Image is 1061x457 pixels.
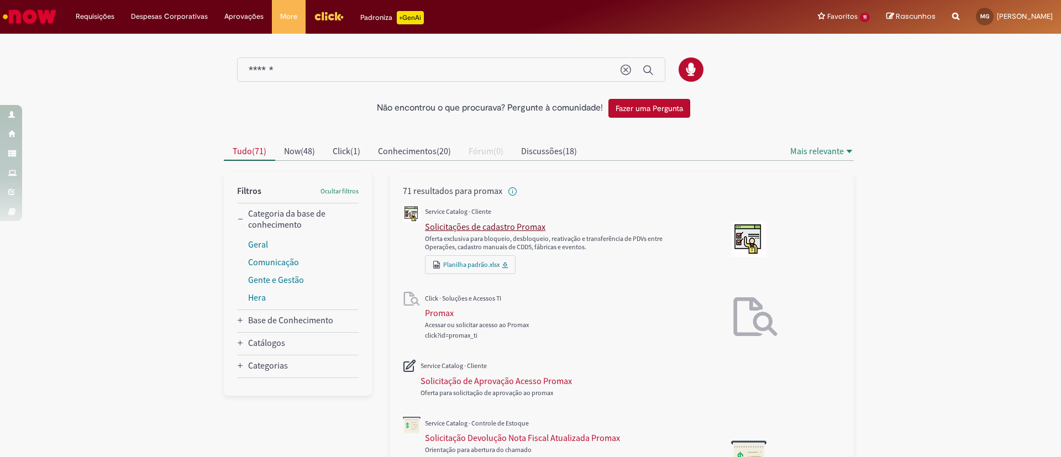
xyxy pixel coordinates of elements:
h2: Não encontrou o que procurava? Pergunte à comunidade! [377,103,603,113]
span: MG [980,13,989,20]
span: Aprovações [224,11,264,22]
span: [PERSON_NAME] [997,12,1053,21]
span: 11 [860,13,870,22]
img: ServiceNow [1,6,58,28]
img: click_logo_yellow_360x200.png [314,8,344,24]
span: Requisições [76,11,114,22]
button: Fazer uma Pergunta [608,99,690,118]
span: Despesas Corporativas [131,11,208,22]
span: Rascunhos [896,11,936,22]
span: More [280,11,297,22]
div: Padroniza [360,11,424,24]
span: Favoritos [827,11,858,22]
p: +GenAi [397,11,424,24]
a: Rascunhos [886,12,936,22]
